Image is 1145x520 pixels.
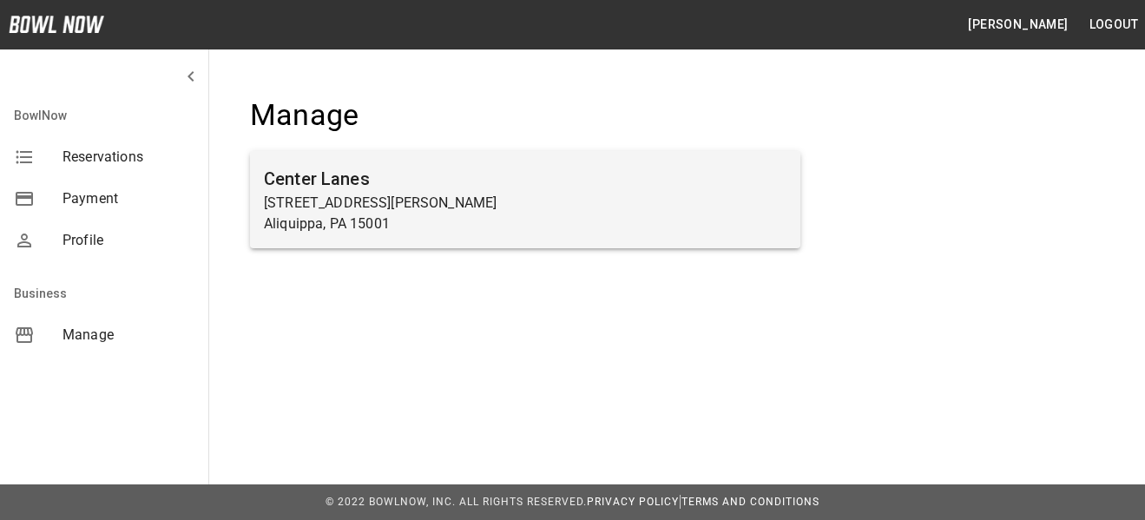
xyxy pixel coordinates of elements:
span: Payment [63,188,194,209]
a: Terms and Conditions [681,496,819,508]
span: © 2022 BowlNow, Inc. All Rights Reserved. [326,496,587,508]
h6: Center Lanes [264,165,786,193]
a: Privacy Policy [587,496,679,508]
span: Profile [63,230,194,251]
button: [PERSON_NAME] [961,9,1075,41]
p: Aliquippa, PA 15001 [264,214,786,234]
button: Logout [1082,9,1145,41]
h4: Manage [250,97,800,134]
span: Manage [63,325,194,346]
span: Reservations [63,147,194,168]
img: logo [9,16,104,33]
p: [STREET_ADDRESS][PERSON_NAME] [264,193,786,214]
